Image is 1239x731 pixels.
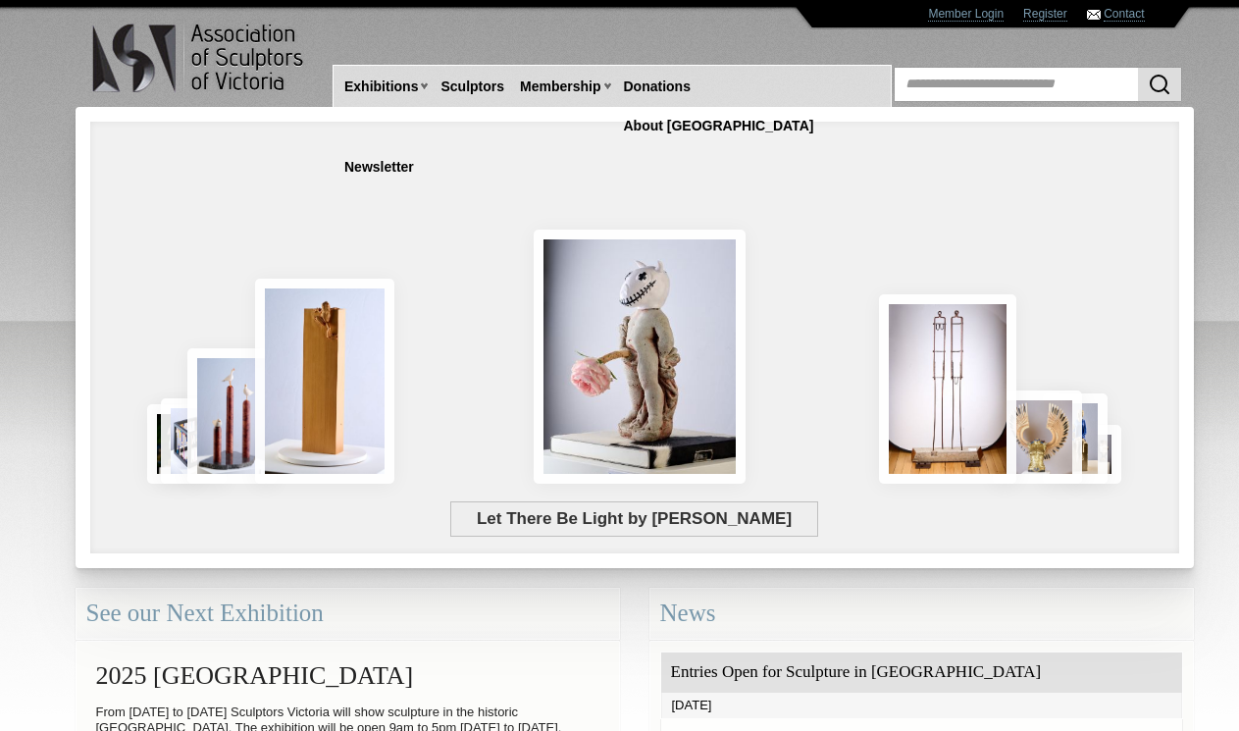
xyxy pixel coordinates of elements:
img: Let There Be Light [534,230,746,484]
a: Donations [616,69,698,105]
a: Member Login [928,7,1004,22]
img: Swingers [879,294,1016,484]
a: Exhibitions [336,69,426,105]
div: Entries Open for Sculpture in [GEOGRAPHIC_DATA] [661,653,1182,693]
span: Let There Be Light by [PERSON_NAME] [450,501,817,537]
h2: 2025 [GEOGRAPHIC_DATA] [86,652,609,700]
img: Little Frog. Big Climb [255,279,394,484]
a: Sculptors [433,69,512,105]
img: Search [1148,73,1171,96]
div: [DATE] [661,693,1182,718]
img: Lorica Plumata (Chrysus) [993,391,1082,484]
div: See our Next Exhibition [76,588,620,640]
div: News [649,588,1194,640]
a: Newsletter [336,149,422,185]
img: Contact ASV [1087,10,1101,20]
img: logo.png [91,20,307,97]
a: Register [1023,7,1067,22]
a: Contact [1104,7,1144,22]
a: About [GEOGRAPHIC_DATA] [616,108,822,144]
a: Membership [512,69,608,105]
